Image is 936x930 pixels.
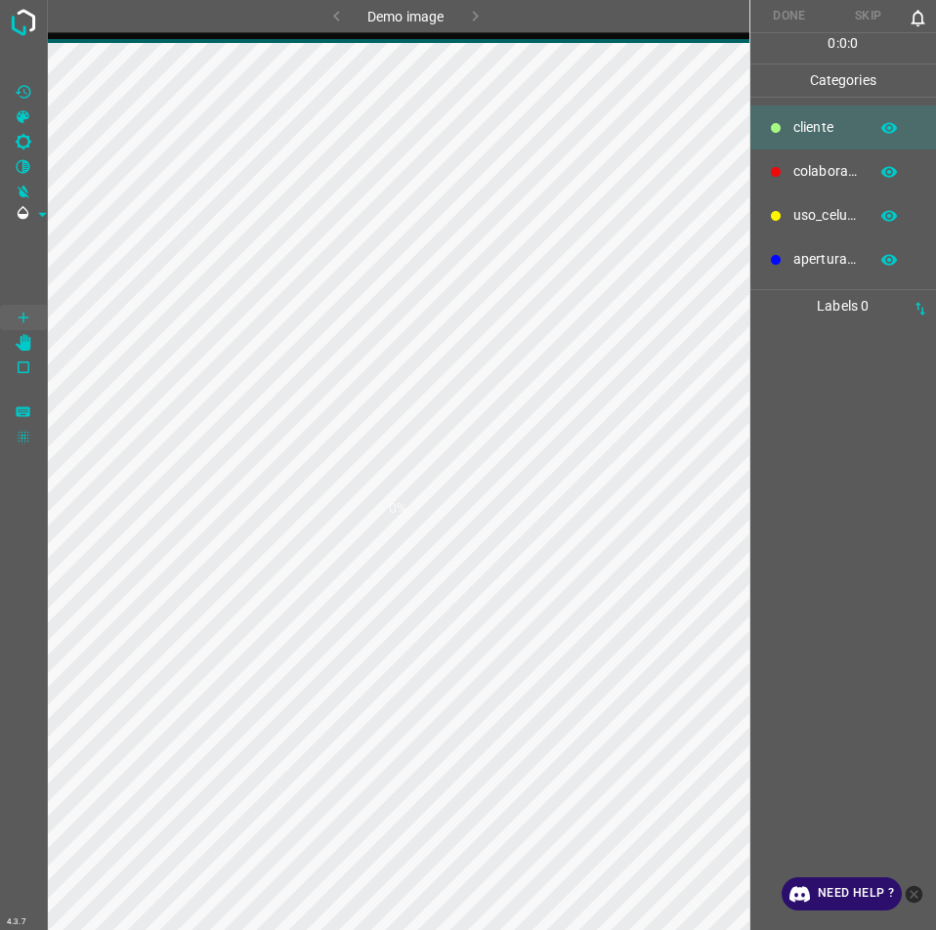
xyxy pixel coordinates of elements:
p: 0 [850,33,858,54]
p: 0 [839,33,847,54]
div: 4.3.7 [2,914,31,930]
a: Need Help ? [782,877,902,910]
div: : : [828,33,858,63]
img: logo [6,5,41,40]
h1: 0% [389,498,406,519]
p: uso_celular [793,205,858,226]
p: Labels 0 [756,290,931,322]
button: close-help [902,877,926,910]
p: colaborador [793,161,858,182]
p: 0 [828,33,835,54]
p: apertura_caja [793,249,858,270]
h6: Demo image [367,5,444,32]
p: ​​cliente [793,117,858,138]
